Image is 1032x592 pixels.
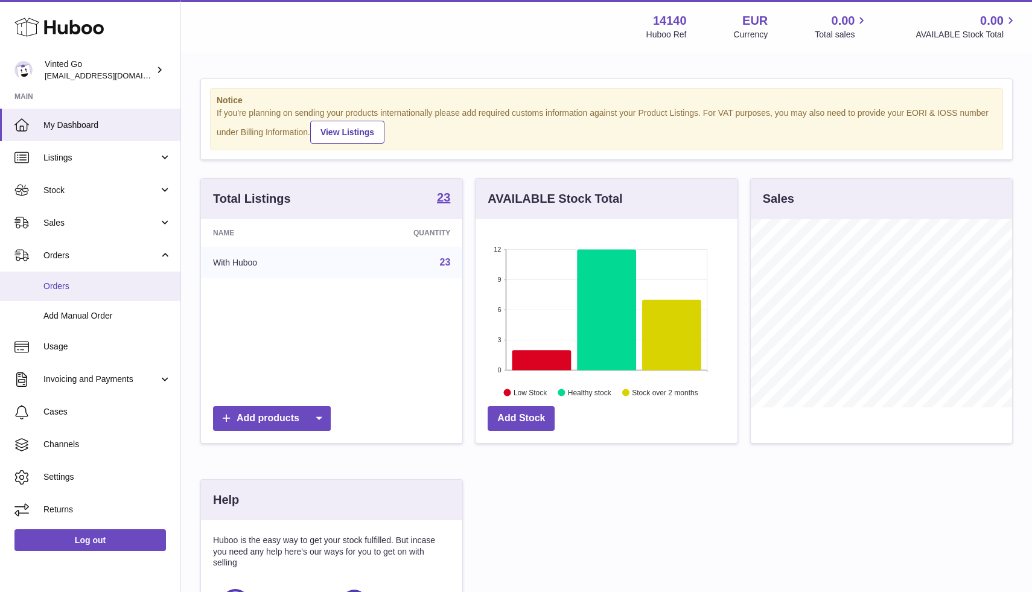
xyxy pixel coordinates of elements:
[815,13,868,40] a: 0.00 Total sales
[43,310,171,322] span: Add Manual Order
[646,29,687,40] div: Huboo Ref
[213,406,331,431] a: Add products
[45,59,153,81] div: Vinted Go
[440,257,451,267] a: 23
[916,29,1018,40] span: AVAILABLE Stock Total
[43,281,171,292] span: Orders
[632,388,698,396] text: Stock over 2 months
[832,13,855,29] span: 0.00
[217,107,996,144] div: If you're planning on sending your products internationally please add required customs informati...
[43,439,171,450] span: Channels
[43,217,159,229] span: Sales
[514,388,547,396] text: Low Stock
[213,535,450,569] p: Huboo is the easy way to get your stock fulfilled. But incase you need any help here's our ways f...
[568,388,612,396] text: Healthy stock
[43,185,159,196] span: Stock
[43,152,159,164] span: Listings
[213,191,291,207] h3: Total Listings
[488,406,555,431] a: Add Stock
[339,219,463,247] th: Quantity
[43,119,171,131] span: My Dashboard
[201,219,339,247] th: Name
[498,276,502,283] text: 9
[916,13,1018,40] a: 0.00 AVAILABLE Stock Total
[488,191,622,207] h3: AVAILABLE Stock Total
[980,13,1004,29] span: 0.00
[310,121,384,144] a: View Listings
[498,306,502,313] text: 6
[217,95,996,106] strong: Notice
[43,406,171,418] span: Cases
[201,247,339,278] td: With Huboo
[653,13,687,29] strong: 14140
[498,336,502,343] text: 3
[815,29,868,40] span: Total sales
[437,191,450,206] a: 23
[763,191,794,207] h3: Sales
[43,374,159,385] span: Invoicing and Payments
[498,366,502,374] text: 0
[43,471,171,483] span: Settings
[14,61,33,79] img: giedre.bartusyte@vinted.com
[494,246,502,253] text: 12
[43,341,171,352] span: Usage
[734,29,768,40] div: Currency
[14,529,166,551] a: Log out
[742,13,768,29] strong: EUR
[437,191,450,203] strong: 23
[213,492,239,508] h3: Help
[45,71,177,80] span: [EMAIL_ADDRESS][DOMAIN_NAME]
[43,250,159,261] span: Orders
[43,504,171,515] span: Returns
